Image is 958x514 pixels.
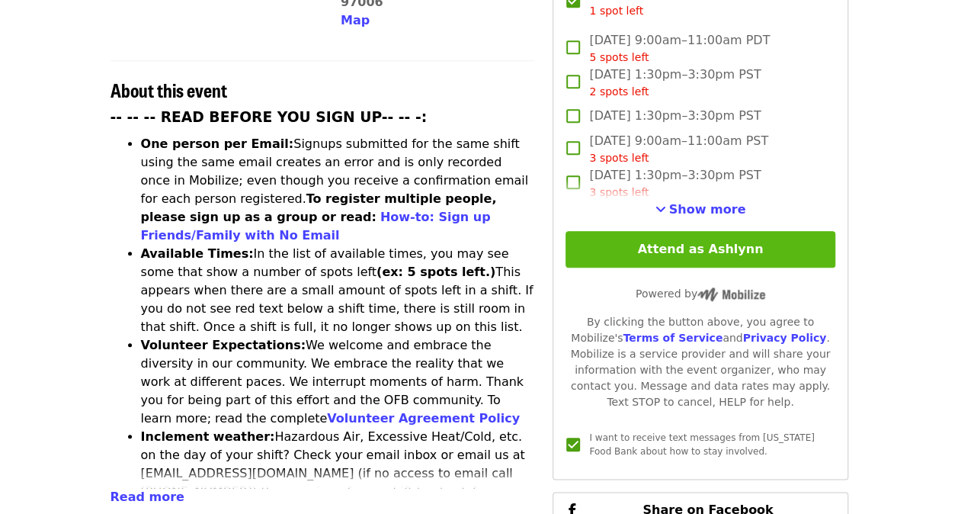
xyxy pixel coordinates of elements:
[589,85,649,98] span: 2 spots left
[141,210,491,243] a: How-to: Sign up Friends/Family with No Email
[141,191,497,224] strong: To register multiple people, please sign up as a group or read:
[589,152,649,164] span: 3 spots left
[589,186,649,198] span: 3 spots left
[589,51,649,63] span: 5 spots left
[341,11,370,30] button: Map
[742,332,826,344] a: Privacy Policy
[655,201,746,219] button: See more timeslots
[669,202,746,217] span: Show more
[141,245,535,336] li: In the list of available times, you may see some that show a number of spots left This appears wh...
[111,490,184,504] span: Read more
[141,135,535,245] li: Signups submitted for the same shift using the same email creates an error and is only recorded o...
[327,411,520,426] a: Volunteer Agreement Policy
[566,314,835,410] div: By clicking the button above, you agree to Mobilize's and . Mobilize is a service provider and wi...
[141,429,275,444] strong: Inclement weather:
[589,166,761,201] span: [DATE] 1:30pm–3:30pm PST
[589,132,768,166] span: [DATE] 9:00am–11:00am PST
[111,109,428,125] strong: -- -- -- READ BEFORE YOU SIGN UP-- -- -:
[589,107,761,125] span: [DATE] 1:30pm–3:30pm PST
[589,66,761,100] span: [DATE] 1:30pm–3:30pm PST
[589,31,770,66] span: [DATE] 9:00am–11:00am PDT
[636,288,765,300] span: Powered by
[376,265,495,279] strong: (ex: 5 spots left.)
[111,488,184,506] button: Read more
[341,13,370,27] span: Map
[623,332,723,344] a: Terms of Service
[141,338,306,352] strong: Volunteer Expectations:
[566,231,835,268] button: Attend as Ashlynn
[141,137,294,151] strong: One person per Email:
[589,5,643,17] span: 1 spot left
[111,76,227,103] span: About this event
[697,288,765,301] img: Powered by Mobilize
[141,246,254,261] strong: Available Times:
[589,432,814,457] span: I want to receive text messages from [US_STATE] Food Bank about how to stay involved.
[141,336,535,428] li: We welcome and embrace the diversity in our community. We embrace the reality that we work at dif...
